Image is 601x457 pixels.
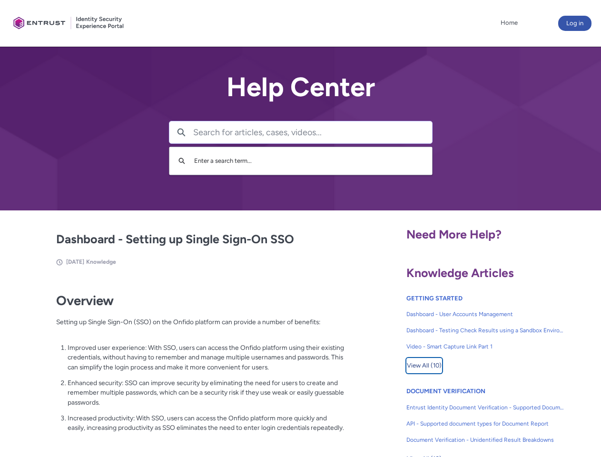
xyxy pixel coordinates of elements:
button: Search [169,121,193,143]
span: View All (10) [407,358,442,373]
span: Entrust Identity Document Verification - Supported Document type and size [406,403,564,412]
span: Enter a search term... [194,157,252,164]
span: Knowledge Articles [406,266,514,280]
p: Enhanced security: SSO can improve security by eliminating the need for users to create and remem... [68,378,345,407]
input: Search for articles, cases, videos... [193,121,432,143]
p: Setting up Single Sign-On (SSO) on the Onfido platform can provide a number of benefits: [56,317,345,337]
li: Knowledge [86,258,116,266]
span: [DATE] [66,258,84,265]
p: Improved user experience: With SSO, users can access the Onfido platform using their existing cre... [68,343,345,372]
span: Video - Smart Capture Link Part 1 [406,342,564,351]
span: Need More Help? [406,227,502,241]
a: Video - Smart Capture Link Part 1 [406,338,564,355]
a: DOCUMENT VERIFICATION [406,387,485,395]
a: Home [498,16,520,30]
a: GETTING STARTED [406,295,463,302]
span: Dashboard - User Accounts Management [406,310,564,318]
span: Dashboard - Testing Check Results using a Sandbox Environment [406,326,564,335]
a: Document Verification - Unidentified Result Breakdowns [406,432,564,448]
p: Increased productivity: With SSO, users can access the Onfido platform more quickly and easily, i... [68,413,345,433]
button: Log in [558,16,591,31]
button: View All (10) [406,358,442,373]
a: API - Supported document types for Document Report [406,416,564,432]
button: Search [174,152,189,170]
a: Dashboard - Testing Check Results using a Sandbox Environment [406,322,564,338]
a: Entrust Identity Document Verification - Supported Document type and size [406,399,564,416]
a: Dashboard - User Accounts Management [406,306,564,322]
strong: Overview [56,293,114,308]
span: API - Supported document types for Document Report [406,419,564,428]
h2: Help Center [169,72,433,102]
h2: Dashboard - Setting up Single Sign-On SSO [56,230,345,248]
span: Document Verification - Unidentified Result Breakdowns [406,436,564,444]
